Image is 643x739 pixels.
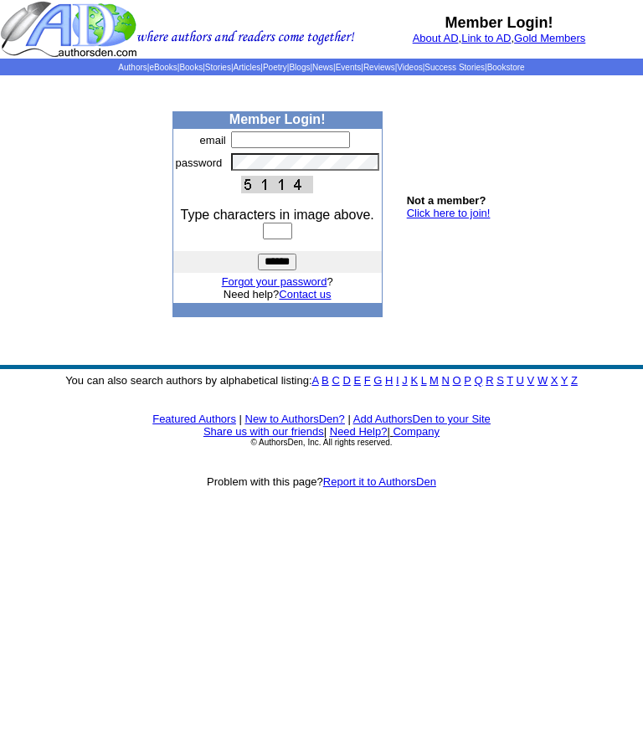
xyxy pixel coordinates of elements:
[152,413,236,425] a: Featured Authors
[413,32,586,44] font: , ,
[487,63,525,72] a: Bookstore
[413,32,459,44] a: About AD
[430,374,439,387] a: M
[224,288,332,300] font: Need help?
[551,374,558,387] a: X
[407,194,486,207] b: Not a member?
[385,374,393,387] a: H
[474,374,482,387] a: Q
[461,32,511,44] a: Link to AD
[363,63,395,72] a: Reviews
[527,374,535,387] a: V
[239,413,242,425] font: |
[445,14,553,31] b: Member Login!
[424,63,485,72] a: Success Stories
[402,374,408,387] a: J
[517,374,524,387] a: U
[118,63,147,72] a: Authors
[222,275,333,288] font: ?
[241,176,313,193] img: This Is CAPTCHA Image
[396,374,399,387] a: I
[321,374,329,387] a: B
[561,374,568,387] a: Y
[407,207,491,219] a: Click here to join!
[234,63,261,72] a: Articles
[179,63,203,72] a: Books
[507,374,513,387] a: T
[245,413,345,425] a: New to AuthorsDen?
[323,475,436,488] a: Report it to AuthorsDen
[332,374,339,387] a: C
[342,374,350,387] a: D
[373,374,382,387] a: G
[393,425,440,438] a: Company
[263,63,287,72] a: Poetry
[410,374,418,387] a: K
[571,374,578,387] a: Z
[330,425,388,438] a: Need Help?
[181,208,374,222] font: Type characters in image above.
[442,374,450,387] a: N
[207,475,436,488] font: Problem with this page?
[203,425,324,438] a: Share us with our friends
[279,288,331,300] a: Contact us
[387,425,440,438] font: |
[205,63,231,72] a: Stories
[222,275,327,288] a: Forgot your password
[149,63,177,72] a: eBooks
[486,374,493,387] a: R
[312,63,333,72] a: News
[176,157,223,169] font: password
[421,374,427,387] a: L
[453,374,461,387] a: O
[538,374,548,387] a: W
[364,374,371,387] a: F
[353,374,361,387] a: E
[353,413,491,425] a: Add AuthorsDen to your Site
[336,63,362,72] a: Events
[514,32,585,44] a: Gold Members
[65,374,578,387] font: You can also search authors by alphabetical listing:
[464,374,471,387] a: P
[312,374,319,387] a: A
[347,413,350,425] font: |
[289,63,310,72] a: Blogs
[118,63,524,72] span: | | | | | | | | | | | |
[397,63,422,72] a: Videos
[324,425,327,438] font: |
[496,374,504,387] a: S
[229,112,326,126] b: Member Login!
[250,438,392,447] font: © AuthorsDen, Inc. All rights reserved.
[200,134,226,146] font: email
